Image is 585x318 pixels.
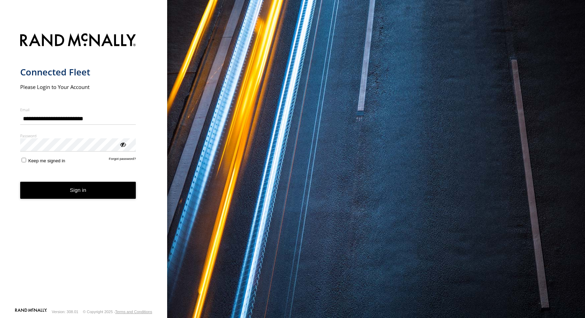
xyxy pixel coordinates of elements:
[20,83,136,90] h2: Please Login to Your Account
[20,29,147,308] form: main
[115,310,152,314] a: Terms and Conditions
[22,158,26,162] input: Keep me signed in
[20,133,136,138] label: Password
[20,182,136,199] button: Sign in
[15,308,47,315] a: Visit our Website
[109,157,136,163] a: Forgot password?
[28,158,65,163] span: Keep me signed in
[20,107,136,112] label: Email
[83,310,152,314] div: © Copyright 2025 -
[119,141,126,148] div: ViewPassword
[52,310,78,314] div: Version: 308.01
[20,66,136,78] h1: Connected Fleet
[20,32,136,50] img: Rand McNally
